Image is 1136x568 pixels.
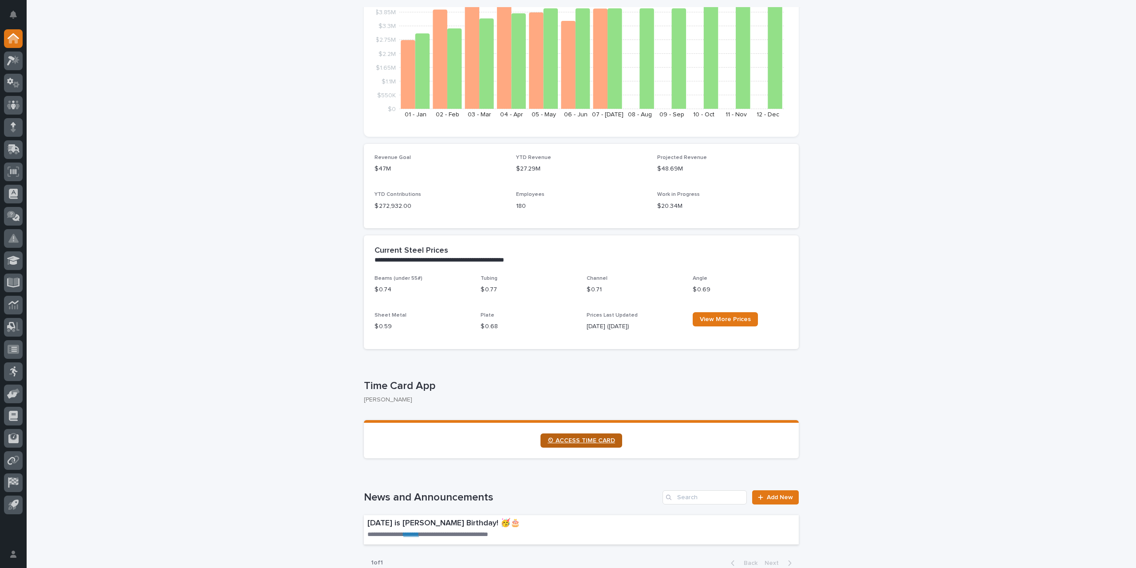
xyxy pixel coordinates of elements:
[376,64,396,71] tspan: $1.65M
[726,111,747,118] text: 11 - Nov
[468,111,491,118] text: 03 - Mar
[657,192,700,197] span: Work in Progress
[375,155,411,160] span: Revenue Goal
[693,111,714,118] text: 10 - Oct
[592,111,623,118] text: 07 - [DATE]
[532,111,556,118] text: 05 - May
[587,313,638,318] span: Prices Last Updated
[693,285,788,294] p: $ 0.69
[388,106,396,112] tspan: $0
[382,78,396,84] tspan: $1.1M
[375,276,422,281] span: Beams (under 55#)
[657,164,788,174] p: $48.69M
[752,490,799,504] a: Add New
[767,494,793,500] span: Add New
[587,322,682,331] p: [DATE] ([DATE])
[405,111,426,118] text: 01 - Jan
[516,202,647,211] p: 180
[375,9,396,16] tspan: $3.85M
[693,276,707,281] span: Angle
[738,560,757,566] span: Back
[724,559,761,567] button: Back
[548,437,615,444] span: ⏲ ACCESS TIME CARD
[375,313,406,318] span: Sheet Metal
[761,559,799,567] button: Next
[481,285,576,294] p: $ 0.77
[587,285,682,294] p: $ 0.71
[375,37,396,43] tspan: $2.75M
[663,490,747,504] input: Search
[657,155,707,160] span: Projected Revenue
[516,155,551,160] span: YTD Revenue
[540,433,622,448] a: ⏲ ACCESS TIME CARD
[516,164,647,174] p: $27.29M
[4,5,23,24] button: Notifications
[364,396,792,404] p: [PERSON_NAME]
[364,491,659,504] h1: News and Announcements
[375,322,470,331] p: $ 0.59
[375,164,505,174] p: $47M
[375,192,421,197] span: YTD Contributions
[379,23,396,29] tspan: $3.3M
[659,111,684,118] text: 09 - Sep
[587,276,607,281] span: Channel
[481,322,576,331] p: $ 0.68
[364,380,795,393] p: Time Card App
[516,192,544,197] span: Employees
[375,202,505,211] p: $ 272,932.00
[765,560,784,566] span: Next
[500,111,523,118] text: 04 - Apr
[377,92,396,98] tspan: $550K
[375,285,470,294] p: $ 0.74
[628,111,652,118] text: 08 - Aug
[379,51,396,57] tspan: $2.2M
[757,111,779,118] text: 12 - Dec
[564,111,588,118] text: 06 - Jun
[481,276,497,281] span: Tubing
[11,11,23,25] div: Notifications
[481,313,494,318] span: Plate
[657,202,788,211] p: $20.34M
[693,312,758,326] a: View More Prices
[700,316,751,322] span: View More Prices
[436,111,459,118] text: 02 - Feb
[367,519,670,528] p: [DATE] is [PERSON_NAME] Birthday! 🥳🎂
[375,246,448,256] h2: Current Steel Prices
